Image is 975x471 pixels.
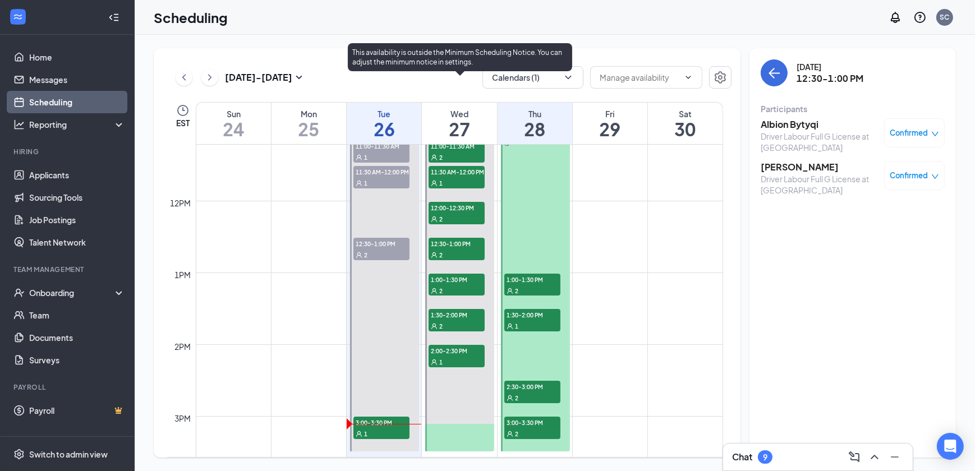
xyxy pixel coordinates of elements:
span: 1 [364,430,367,438]
svg: User [507,288,513,294]
div: Sun [196,108,271,119]
span: 2 [439,287,443,295]
div: 1pm [173,269,194,281]
span: 2 [439,251,443,259]
svg: UserCheck [13,287,25,298]
a: August 24, 2025 [196,103,271,144]
svg: ChevronDown [684,73,693,82]
button: ChevronLeft [176,69,192,86]
svg: Notifications [889,11,902,24]
span: 2 [439,154,443,161]
svg: User [431,154,438,161]
h1: 24 [196,119,271,138]
button: back-button [761,59,788,86]
div: Driver Labour Full G License at [GEOGRAPHIC_DATA] [761,131,879,153]
a: Scheduling [29,91,125,113]
a: August 27, 2025 [422,103,496,144]
button: ComposeMessage [845,448,863,466]
a: August 26, 2025 [347,103,421,144]
span: 1 [439,358,443,366]
div: Wed [422,108,496,119]
span: 2 [439,322,443,330]
div: SC [940,12,950,22]
svg: User [431,216,438,223]
span: 1 [439,179,443,187]
h1: 29 [573,119,647,138]
svg: User [356,252,362,258]
button: Settings [709,66,732,89]
a: August 30, 2025 [648,103,723,144]
div: Switch to admin view [29,449,108,460]
a: August 28, 2025 [498,103,572,144]
button: ChevronUp [866,448,884,466]
svg: User [507,395,513,401]
span: 2 [515,430,518,438]
div: Sat [648,108,723,119]
span: 2 [364,251,367,259]
button: Minimize [886,448,904,466]
div: Hiring [13,147,123,156]
span: 12:30-1:00 PM [353,238,410,249]
span: Confirmed [890,170,928,181]
div: 2pm [173,340,194,353]
svg: Analysis [13,119,25,130]
svg: ChevronUp [868,450,881,464]
h3: Albion Bytyqi [761,118,879,131]
div: Fri [573,108,647,119]
svg: User [431,288,438,294]
div: Onboarding [29,287,116,298]
div: Mon [272,108,346,119]
svg: User [507,323,513,330]
span: 3:00-3:30 PM [504,417,560,428]
a: Messages [29,68,125,91]
a: Talent Network [29,231,125,253]
span: 12:00-12:30 PM [429,202,485,213]
a: Documents [29,326,125,349]
span: 11:00-11:30 AM [353,140,410,151]
div: 9 [763,452,767,462]
a: PayrollCrown [29,399,125,422]
span: 1 [364,154,367,161]
span: 1 [364,179,367,187]
h1: 27 [422,119,496,138]
a: August 29, 2025 [573,103,647,144]
span: 11:30 AM-12:00 PM [353,166,410,177]
svg: ComposeMessage [848,450,861,464]
svg: ChevronRight [204,71,215,84]
h3: 12:30-1:00 PM [797,72,863,85]
svg: QuestionInfo [913,11,927,24]
span: 1:30-2:00 PM [504,309,560,320]
a: Applicants [29,164,125,186]
span: 1:00-1:30 PM [504,274,560,285]
h1: 28 [498,119,572,138]
input: Manage availability [600,71,679,84]
div: Thu [498,108,572,119]
svg: User [356,431,362,437]
a: Home [29,46,125,68]
h1: 26 [347,119,421,138]
div: This availability is outside the Minimum Scheduling Notice. You can adjust the minimum notice in ... [348,43,572,71]
svg: ArrowLeft [767,66,781,80]
div: [DATE] [797,61,863,72]
a: Team [29,304,125,326]
h1: Scheduling [154,8,228,27]
h1: 25 [272,119,346,138]
div: 12pm [168,197,194,209]
a: Job Postings [29,209,125,231]
span: 12:30-1:00 PM [429,238,485,249]
span: EST [176,117,190,128]
svg: User [431,323,438,330]
svg: Collapse [108,12,119,23]
span: 1 [515,322,518,330]
span: 11:00-11:30 AM [429,140,485,151]
span: 1:00-1:30 PM [429,274,485,285]
svg: WorkstreamLogo [12,11,24,22]
div: Reporting [29,119,126,130]
svg: Settings [13,449,25,460]
div: Driver Labour Full G License at [GEOGRAPHIC_DATA] [761,173,879,196]
svg: ChevronLeft [178,71,190,84]
span: down [931,130,939,138]
div: Team Management [13,265,123,274]
svg: User [431,252,438,258]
